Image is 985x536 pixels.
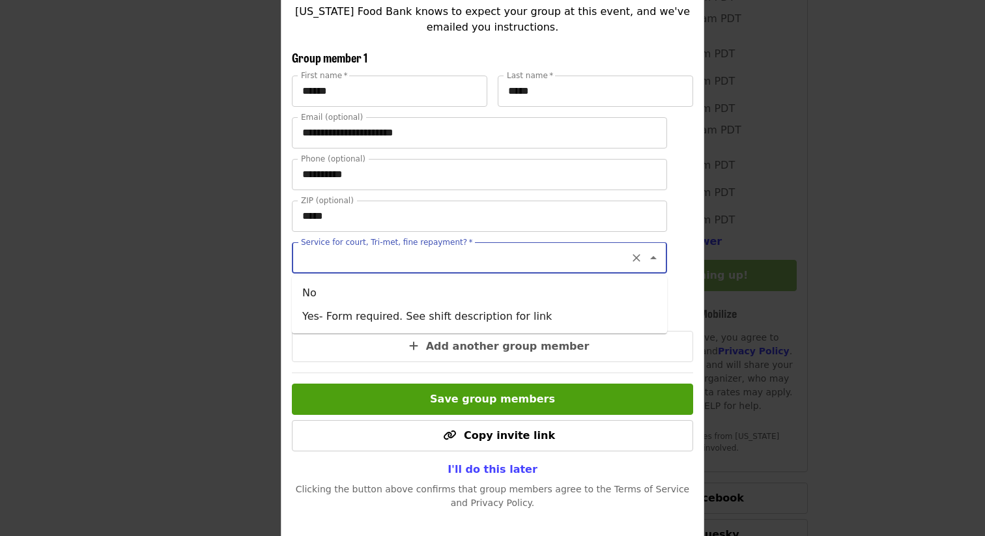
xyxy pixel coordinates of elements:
[464,429,555,442] span: Copy invite link
[507,72,553,79] label: Last name
[426,340,590,352] span: Add another group member
[301,72,348,79] label: First name
[296,484,690,508] span: Clicking the button above confirms that group members agree to the Terms of Service and Privacy P...
[430,393,555,405] span: Save group members
[292,159,667,190] input: Phone (optional)
[627,249,646,267] button: Clear
[443,429,456,442] i: link icon
[498,76,693,107] input: Last name
[292,305,667,328] li: Yes- Form required. See shift description for link
[292,420,693,451] button: Copy invite link
[301,197,354,205] label: ZIP (optional)
[292,49,367,66] span: Group member 1
[295,5,690,33] span: [US_STATE] Food Bank knows to expect your group at this event, and we've emailed you instructions.
[292,331,693,362] button: Add another group member
[292,201,667,232] input: ZIP (optional)
[292,76,487,107] input: First name
[409,340,418,352] i: plus icon
[292,281,667,305] li: No
[448,463,537,475] span: I'll do this later
[301,155,365,163] label: Phone (optional)
[301,238,473,246] label: Service for court, Tri-met, fine repayment?
[292,117,667,148] input: Email (optional)
[292,384,693,415] button: Save group members
[301,113,363,121] label: Email (optional)
[644,249,663,267] button: Close
[437,457,548,483] button: I'll do this later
